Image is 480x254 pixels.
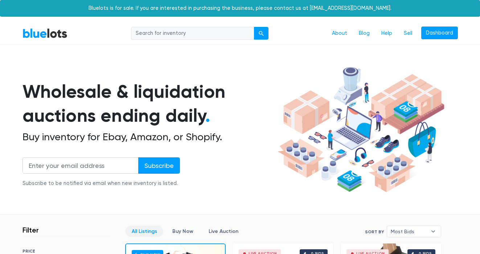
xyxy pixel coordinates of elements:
[22,157,139,174] input: Enter your email address
[22,28,67,39] a: BlueLots
[326,27,353,40] a: About
[22,249,109,254] h6: PRICE
[421,27,458,40] a: Dashboard
[22,80,275,128] h1: Wholesale & liquidation auctions ending daily
[22,180,180,188] div: Subscribe to be notified via email when new inventory is listed.
[275,64,447,196] img: hero-ee84e7d0318cb26816c560f6b4441b76977f77a177738b4e94f68c95b2b83dbb.png
[22,226,39,234] h3: Filter
[126,226,163,237] a: All Listings
[376,27,398,40] a: Help
[22,131,275,143] h2: Buy inventory for Ebay, Amazon, or Shopify.
[398,27,418,40] a: Sell
[202,226,245,237] a: Live Auction
[353,27,376,40] a: Blog
[131,27,254,40] input: Search for inventory
[166,226,200,237] a: Buy Now
[138,157,180,174] input: Subscribe
[391,226,427,237] span: Most Bids
[365,229,384,235] label: Sort By
[205,105,210,126] span: .
[426,226,441,237] b: ▾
